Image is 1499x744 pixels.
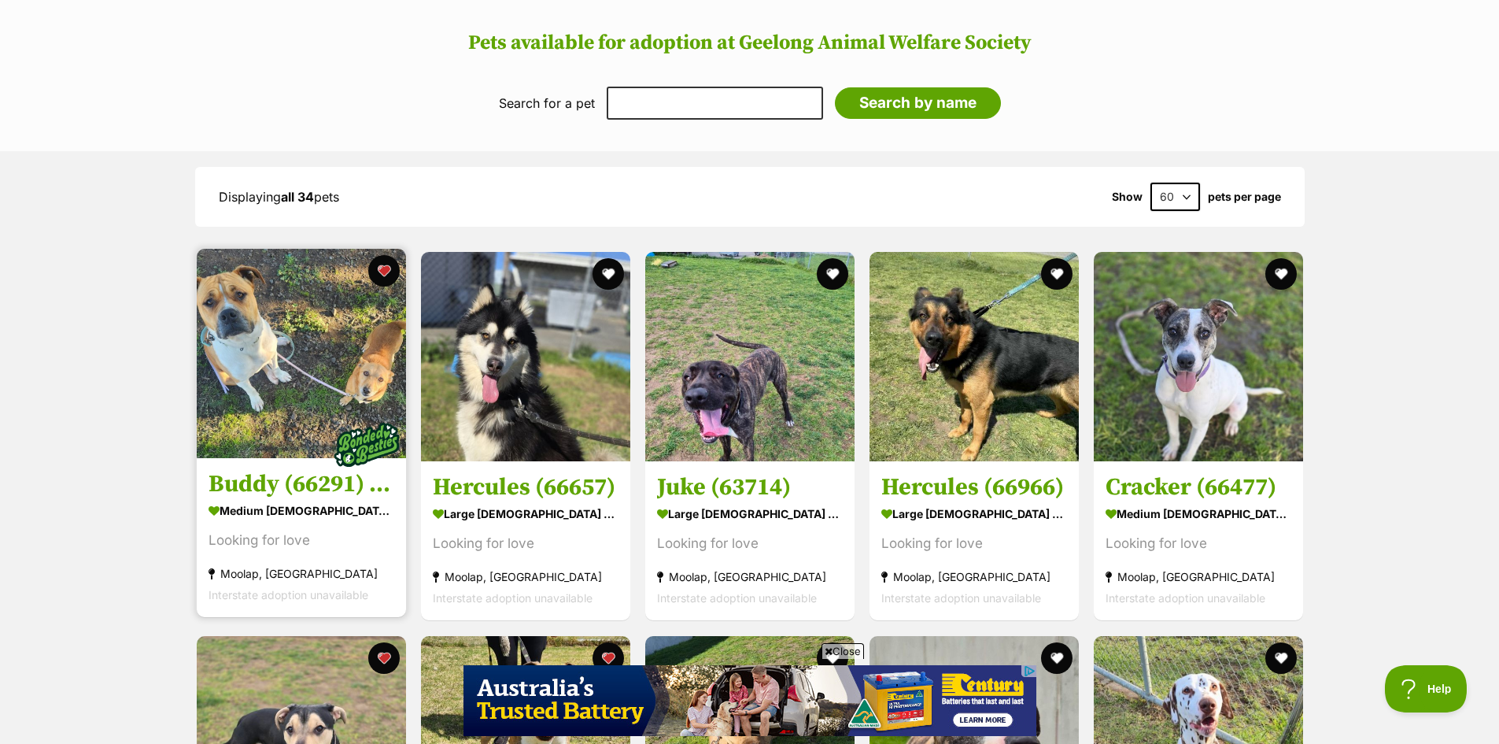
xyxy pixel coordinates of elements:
[1265,258,1297,290] button: favourite
[463,665,1036,736] iframe: Advertisement
[657,534,843,555] div: Looking for love
[1112,191,1143,203] span: Show
[197,458,406,618] a: Buddy (66291) and Poppy (58809) medium [DEMOGRAPHIC_DATA] Dog Looking for love Moolap, [GEOGRAPHI...
[835,87,1001,119] input: Search by name
[433,567,618,588] div: Moolap, [GEOGRAPHIC_DATA]
[881,567,1067,588] div: Moolap, [GEOGRAPHIC_DATA]
[657,503,843,526] div: large [DEMOGRAPHIC_DATA] Dog
[869,461,1079,621] a: Hercules (66966) large [DEMOGRAPHIC_DATA] Dog Looking for love Moolap, [GEOGRAPHIC_DATA] Intersta...
[499,96,595,110] label: Search for a pet
[1106,473,1291,503] h3: Cracker (66477)
[1094,461,1303,621] a: Cracker (66477) medium [DEMOGRAPHIC_DATA] Dog Looking for love Moolap, [GEOGRAPHIC_DATA] Intersta...
[645,252,855,461] img: Juke (63714)
[881,473,1067,503] h3: Hercules (66966)
[209,564,394,585] div: Moolap, [GEOGRAPHIC_DATA]
[219,189,339,205] span: Displaying pets
[421,461,630,621] a: Hercules (66657) large [DEMOGRAPHIC_DATA] Dog Looking for love Moolap, [GEOGRAPHIC_DATA] Intersta...
[433,503,618,526] div: large [DEMOGRAPHIC_DATA] Dog
[368,255,400,287] button: favourite
[1208,191,1281,203] label: pets per page
[881,592,1041,605] span: Interstate adoption unavailable
[1106,503,1291,526] div: medium [DEMOGRAPHIC_DATA] Dog
[881,503,1067,526] div: large [DEMOGRAPHIC_DATA] Dog
[1106,592,1265,605] span: Interstate adoption unavailable
[657,567,843,588] div: Moolap, [GEOGRAPHIC_DATA]
[657,473,843,503] h3: Juke (63714)
[817,258,848,290] button: favourite
[209,589,368,602] span: Interstate adoption unavailable
[16,31,1483,55] h2: Pets available for adoption at Geelong Animal Welfare Society
[881,534,1067,555] div: Looking for love
[209,531,394,552] div: Looking for love
[433,592,593,605] span: Interstate adoption unavailable
[421,252,630,461] img: Hercules (66657)
[817,642,848,674] button: favourite
[593,642,624,674] button: favourite
[209,500,394,523] div: medium [DEMOGRAPHIC_DATA] Dog
[1265,642,1297,674] button: favourite
[197,249,406,458] img: Buddy (66291) and Poppy (58809)
[821,643,864,659] span: Close
[1106,534,1291,555] div: Looking for love
[1106,567,1291,588] div: Moolap, [GEOGRAPHIC_DATA]
[327,406,406,485] img: bonded besties
[1094,252,1303,461] img: Cracker (66477)
[657,592,817,605] span: Interstate adoption unavailable
[209,470,394,500] h3: Buddy (66291) and Poppy (58809)
[433,473,618,503] h3: Hercules (66657)
[433,534,618,555] div: Looking for love
[593,258,624,290] button: favourite
[645,461,855,621] a: Juke (63714) large [DEMOGRAPHIC_DATA] Dog Looking for love Moolap, [GEOGRAPHIC_DATA] Interstate a...
[1041,258,1073,290] button: favourite
[281,189,314,205] strong: all 34
[869,252,1079,461] img: Hercules (66966)
[1385,665,1468,713] iframe: Help Scout Beacon - Open
[1041,642,1073,674] button: favourite
[368,642,400,674] button: favourite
